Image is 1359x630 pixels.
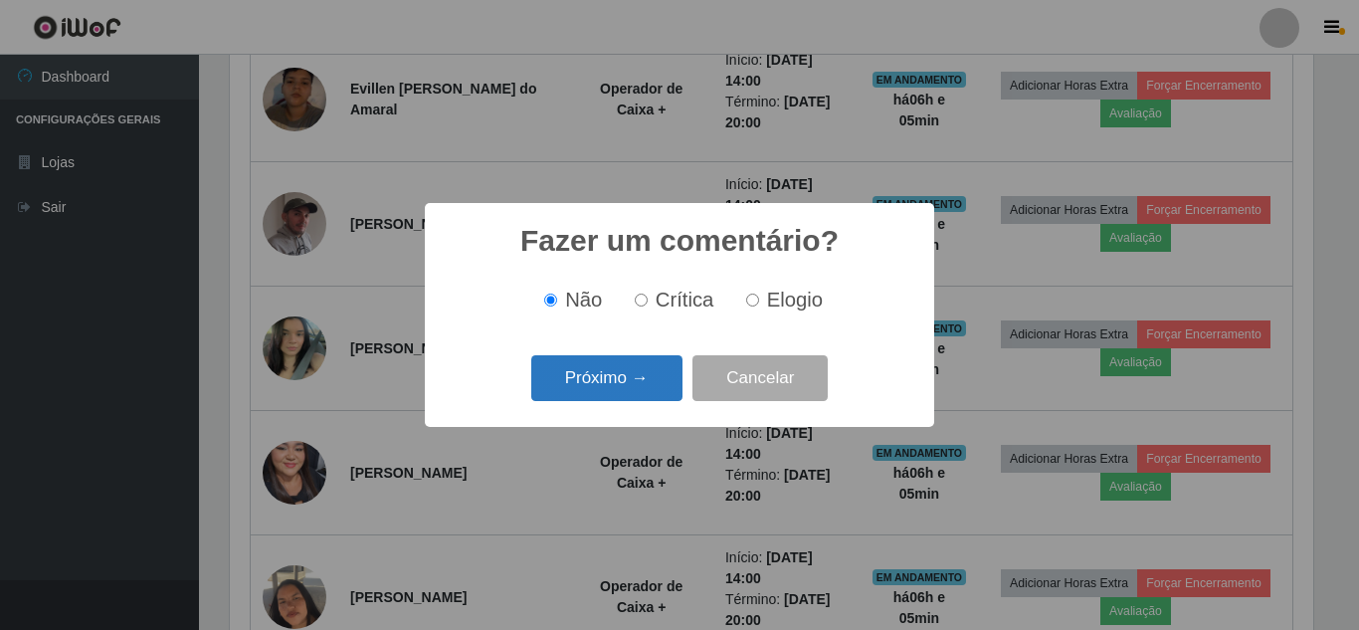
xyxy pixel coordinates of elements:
input: Elogio [746,294,759,307]
button: Cancelar [692,355,828,402]
button: Próximo → [531,355,682,402]
input: Crítica [635,294,648,307]
h2: Fazer um comentário? [520,223,839,259]
span: Não [565,289,602,311]
input: Não [544,294,557,307]
span: Elogio [767,289,823,311]
span: Crítica [656,289,714,311]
